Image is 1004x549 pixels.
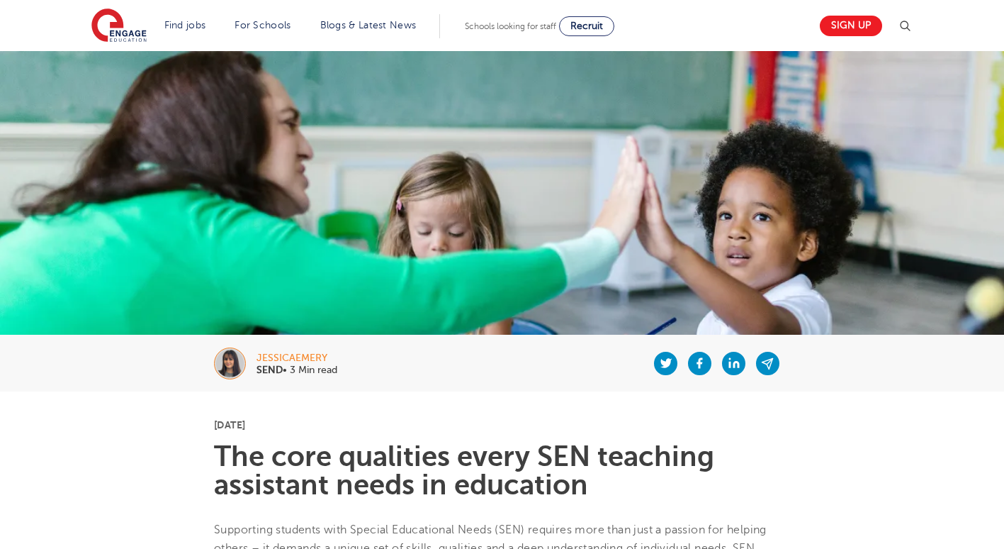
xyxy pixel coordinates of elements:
a: Blogs & Latest News [320,20,417,30]
a: For Schools [235,20,291,30]
img: Engage Education [91,9,147,44]
b: SEND [256,365,283,375]
a: Recruit [559,16,614,36]
div: jessicaemery [256,353,337,363]
h1: The core qualities every SEN teaching assistant needs in education [214,443,790,499]
span: Schools looking for staff [465,21,556,31]
span: Recruit [570,21,603,31]
p: [DATE] [214,420,790,430]
a: Sign up [820,16,882,36]
a: Find jobs [164,20,206,30]
p: • 3 Min read [256,365,337,375]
